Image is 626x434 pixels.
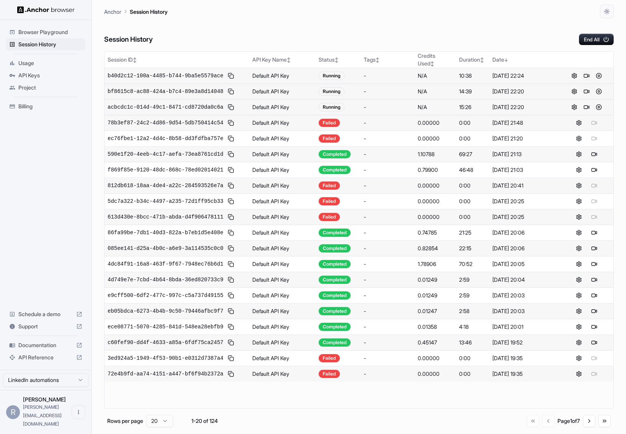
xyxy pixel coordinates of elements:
div: - [364,166,411,174]
td: Default API Key [249,366,315,382]
div: Failed [319,181,340,190]
span: ↕ [376,57,379,63]
div: 10:38 [459,72,486,80]
div: 2:58 [459,307,486,315]
div: Failed [319,119,340,127]
div: 0.01358 [418,323,453,331]
div: [DATE] 20:05 [492,260,557,268]
td: Default API Key [249,115,315,131]
td: Default API Key [249,272,315,288]
button: End All [579,34,614,45]
div: Failed [319,134,340,143]
td: Default API Key [249,100,315,115]
div: 13:46 [459,339,486,346]
div: [DATE] 20:41 [492,182,557,189]
div: 0:00 [459,354,486,362]
div: [DATE] 21:13 [492,150,557,158]
span: Documentation [18,341,73,349]
div: Completed [319,323,351,331]
div: - [364,323,411,331]
span: API Reference [18,354,73,361]
div: API Reference [6,351,85,364]
div: 0.00000 [418,354,453,362]
span: 78b3ef87-24c2-4d86-9d54-5db750414c54 [108,119,223,127]
div: 0.01249 [418,292,453,299]
div: Tags [364,56,411,64]
td: Default API Key [249,209,315,225]
span: 86fa99be-7db1-40d3-822a-b7eb1d5e408e [108,229,223,237]
span: Project [18,84,82,91]
div: 1-20 of 124 [185,417,224,425]
div: - [364,354,411,362]
div: 70:52 [459,260,486,268]
div: 2:59 [459,276,486,284]
div: [DATE] 20:04 [492,276,557,284]
div: Completed [319,307,351,315]
span: ↕ [480,57,484,63]
span: Schedule a demo [18,310,73,318]
span: ece08771-5070-4285-841d-548ea28ebfb9 [108,323,223,331]
div: Failed [319,370,340,378]
div: 0.74785 [418,229,453,237]
div: N/A [418,103,453,111]
span: API Keys [18,72,82,79]
span: f869f85e-9120-48dc-868c-78ed02014021 [108,166,223,174]
div: 2:59 [459,292,486,299]
div: - [364,339,411,346]
div: Documentation [6,339,85,351]
div: Page 1 of 7 [557,417,580,425]
p: Rows per page [107,417,143,425]
span: ↓ [504,57,508,63]
div: - [364,119,411,127]
div: 69:27 [459,150,486,158]
td: Default API Key [249,84,315,100]
div: 0.00000 [418,182,453,189]
span: Ron Reiter [23,396,66,403]
div: 0.00000 [418,370,453,378]
div: - [364,103,411,111]
span: 613d430e-8bcc-471b-abda-d4f906478111 [108,213,223,221]
div: 0.82854 [418,245,453,252]
div: - [364,292,411,299]
div: [DATE] 21:20 [492,135,557,142]
div: Failed [319,197,340,206]
span: Browser Playground [18,28,82,36]
div: - [364,72,411,80]
td: Default API Key [249,241,315,256]
div: N/A [418,72,453,80]
div: 21:25 [459,229,486,237]
div: [DATE] 19:35 [492,370,557,378]
div: 0.45147 [418,339,453,346]
div: - [364,276,411,284]
span: ↕ [430,61,434,67]
div: Browser Playground [6,26,85,38]
td: Default API Key [249,303,315,319]
h6: Session History [104,34,153,45]
span: 590e1f20-4eeb-4c17-aefa-73ea8761cd1d [108,150,223,158]
div: Completed [319,228,351,237]
span: Billing [18,103,82,110]
div: - [364,307,411,315]
div: [DATE] 20:06 [492,245,557,252]
div: 46:48 [459,166,486,174]
div: Usage [6,57,85,69]
div: 0:00 [459,197,486,205]
div: 1.78906 [418,260,453,268]
div: API Key Name [252,56,312,64]
span: e9cff500-6df2-477c-997c-c5a737d49155 [108,292,223,299]
span: Session History [18,41,82,48]
td: Default API Key [249,68,315,84]
span: 085ee141-d25a-4b0c-a6e9-3a114535c0c0 [108,245,223,252]
div: 0:00 [459,370,486,378]
span: ↕ [335,57,338,63]
div: Date [492,56,557,64]
div: N/A [418,88,453,95]
div: 0.00000 [418,197,453,205]
div: 0.79900 [418,166,453,174]
span: Support [18,323,73,330]
nav: breadcrumb [104,7,168,16]
td: Default API Key [249,335,315,351]
div: Session History [6,38,85,51]
div: Billing [6,100,85,113]
span: eb05bdca-6273-4b4b-9c50-79446afbc9f7 [108,307,223,315]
